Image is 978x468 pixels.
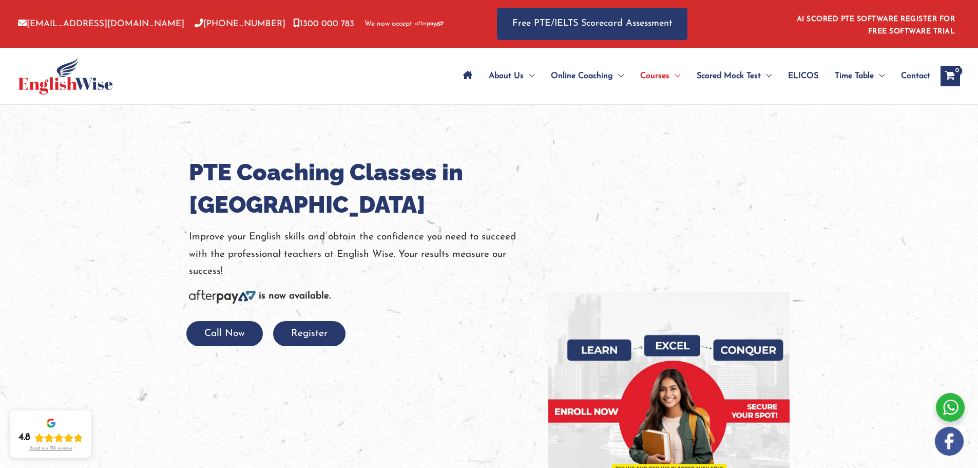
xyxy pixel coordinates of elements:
a: ELICOS [780,58,827,94]
span: Menu Toggle [874,58,885,94]
div: 4.8 [18,432,30,444]
span: Menu Toggle [761,58,772,94]
img: Afterpay-Logo [415,21,444,27]
span: Scored Mock Test [697,58,761,94]
img: Afterpay-Logo [189,290,256,304]
span: Menu Toggle [613,58,624,94]
span: Online Coaching [551,58,613,94]
a: Scored Mock TestMenu Toggle [688,58,780,94]
aside: Header Widget 1 [791,7,960,41]
span: About Us [489,58,524,94]
span: Courses [640,58,669,94]
button: Register [273,321,346,346]
a: Time TableMenu Toggle [827,58,893,94]
a: 1300 000 783 [293,20,354,28]
a: Register [273,329,346,339]
img: cropped-ew-logo [18,58,113,95]
span: Menu Toggle [669,58,680,94]
p: Improve your English skills and obtain the confidence you need to succeed with the professional t... [189,229,533,280]
a: [PHONE_NUMBER] [195,20,285,28]
a: [EMAIL_ADDRESS][DOMAIN_NAME] [18,20,184,28]
a: CoursesMenu Toggle [632,58,688,94]
nav: Site Navigation: Main Menu [455,58,930,94]
span: Menu Toggle [524,58,534,94]
span: Contact [901,58,930,94]
a: AI SCORED PTE SOFTWARE REGISTER FOR FREE SOFTWARE TRIAL [797,15,955,35]
span: Time Table [835,58,874,94]
b: is now available. [259,291,331,301]
h1: PTE Coaching Classes in [GEOGRAPHIC_DATA] [189,156,533,221]
a: Call Now [186,329,263,339]
img: white-facebook.png [935,427,964,456]
a: About UsMenu Toggle [481,58,543,94]
div: Read our 718 reviews [29,446,72,452]
a: Online CoachingMenu Toggle [543,58,632,94]
a: View Shopping Cart, empty [941,66,960,86]
div: Rating: 4.8 out of 5 [18,432,83,444]
a: Contact [893,58,930,94]
span: We now accept [365,19,412,29]
button: Call Now [186,321,263,346]
a: Free PTE/IELTS Scorecard Assessment [497,8,687,40]
span: ELICOS [788,58,818,94]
